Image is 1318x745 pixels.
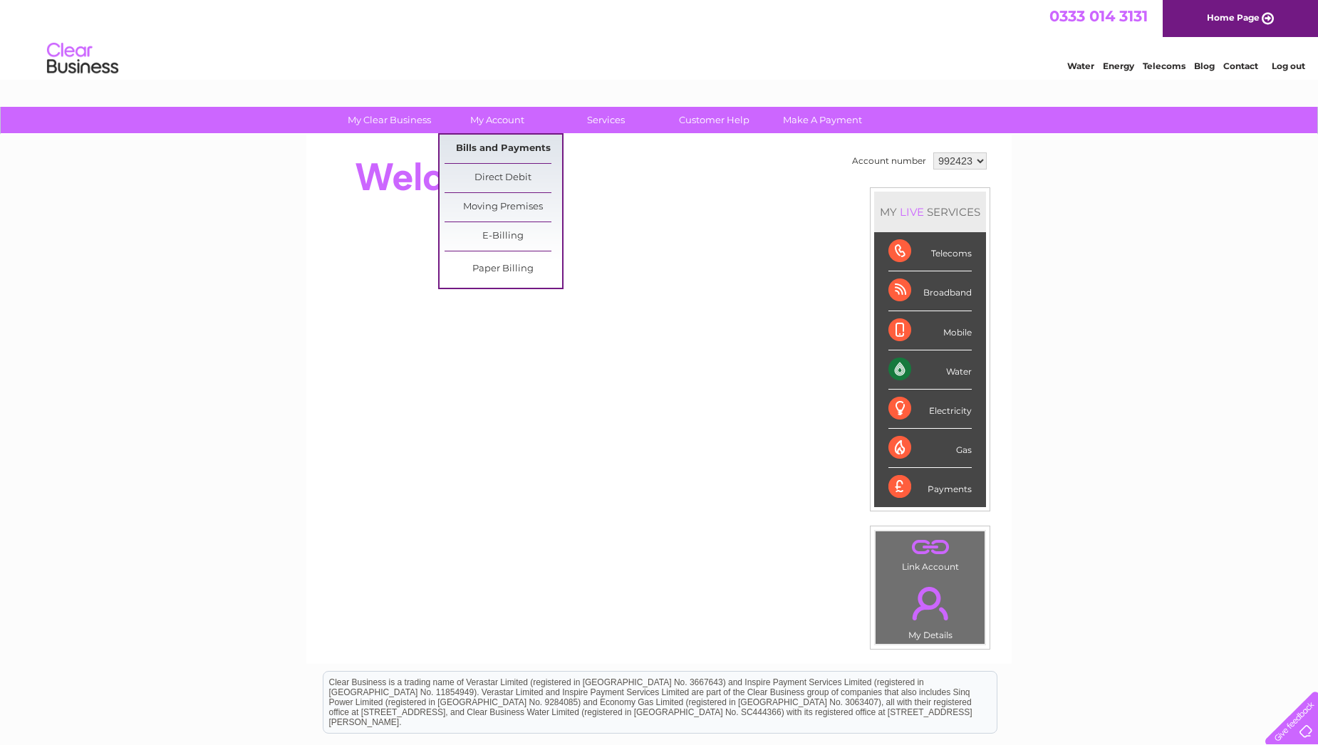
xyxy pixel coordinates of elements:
td: Account number [849,149,930,173]
img: logo.png [46,37,119,80]
a: My Account [439,107,556,133]
a: Contact [1223,61,1258,71]
div: MY SERVICES [874,192,986,232]
a: Telecoms [1143,61,1185,71]
div: Broadband [888,271,972,311]
a: Services [547,107,665,133]
td: My Details [875,575,985,645]
a: Moving Premises [445,193,562,222]
a: E-Billing [445,222,562,251]
a: Customer Help [655,107,773,133]
a: . [879,578,981,628]
a: Direct Debit [445,164,562,192]
div: LIVE [897,205,927,219]
a: Energy [1103,61,1134,71]
div: Mobile [888,311,972,350]
div: Water [888,350,972,390]
div: Electricity [888,390,972,429]
a: My Clear Business [331,107,448,133]
a: 0333 014 3131 [1049,7,1148,25]
a: Log out [1272,61,1305,71]
div: Payments [888,468,972,506]
a: Blog [1194,61,1215,71]
a: Water [1067,61,1094,71]
a: Bills and Payments [445,135,562,163]
a: Make A Payment [764,107,881,133]
a: . [879,535,981,560]
td: Link Account [875,531,985,575]
a: Paper Billing [445,255,562,283]
div: Telecoms [888,232,972,271]
div: Gas [888,429,972,468]
div: Clear Business is a trading name of Verastar Limited (registered in [GEOGRAPHIC_DATA] No. 3667643... [323,8,997,69]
